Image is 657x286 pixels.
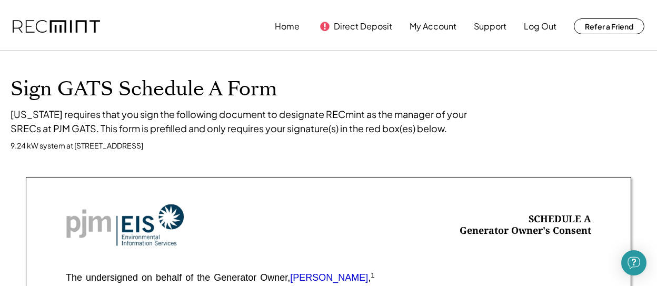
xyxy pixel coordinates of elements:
[290,272,368,283] font: [PERSON_NAME]
[474,16,506,37] button: Support
[524,16,556,37] button: Log Out
[11,77,646,102] h1: Sign GATS Schedule A Form
[334,16,392,37] button: Direct Deposit
[66,204,184,246] img: Screenshot%202023-10-20%20at%209.53.17%20AM.png
[371,271,375,279] sup: 1
[574,18,644,34] button: Refer a Friend
[410,16,456,37] button: My Account
[66,273,375,283] div: The undersigned on behalf of the Generator Owner, ,
[11,141,143,151] div: 9.24 kW system at [STREET_ADDRESS]
[11,107,484,135] div: [US_STATE] requires that you sign the following document to designate RECmint as the manager of y...
[275,16,300,37] button: Home
[13,20,100,33] img: recmint-logotype%403x.png
[621,250,646,275] div: Open Intercom Messenger
[460,213,591,237] div: SCHEDULE A Generator Owner's Consent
